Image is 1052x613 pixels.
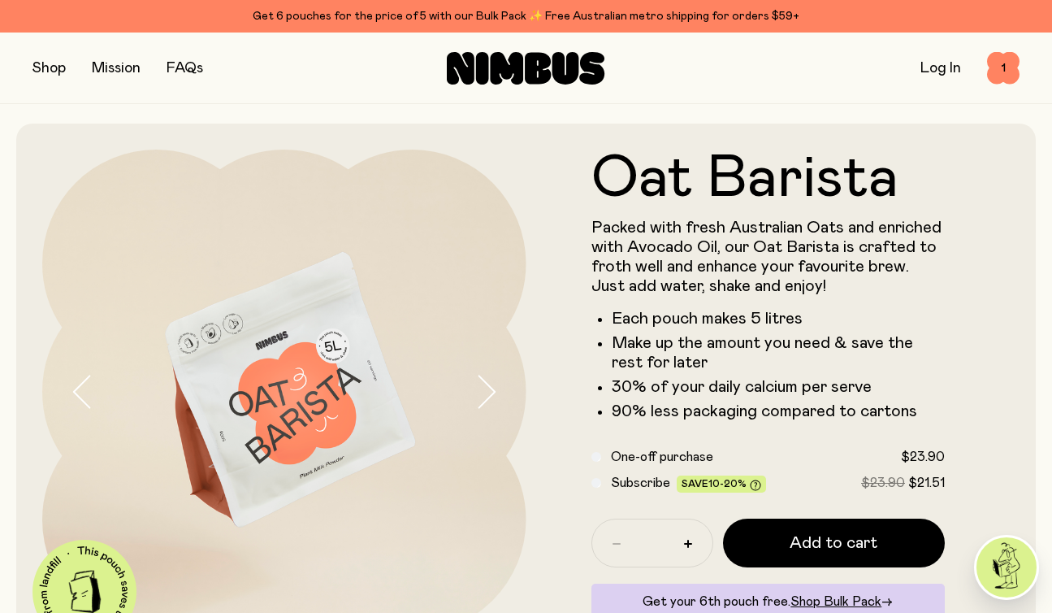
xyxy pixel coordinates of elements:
[32,7,1020,26] div: Get 6 pouches for the price of 5 with our Bulk Pack ✨ Free Australian metro shipping for orders $59+
[901,450,945,463] span: $23.90
[612,333,946,372] li: Make up the amount you need & save the rest for later
[723,519,946,567] button: Add to cart
[790,595,881,608] span: Shop Bulk Pack
[167,61,203,76] a: FAQs
[92,61,141,76] a: Mission
[682,479,761,491] span: Save
[708,479,747,489] span: 10-20%
[861,476,905,489] span: $23.90
[920,61,961,76] a: Log In
[790,532,877,554] span: Add to cart
[987,52,1020,85] button: 1
[976,537,1037,598] img: agent
[611,476,670,489] span: Subscribe
[908,476,945,489] span: $21.51
[612,377,946,397] li: 30% of your daily calcium per serve
[612,309,946,328] li: Each pouch makes 5 litres
[790,595,893,608] a: Shop Bulk Pack→
[591,218,946,296] p: Packed with fresh Australian Oats and enriched with Avocado Oil, our Oat Barista is crafted to fr...
[612,402,946,421] li: 90% less packaging compared to cartons
[611,450,713,463] span: One-off purchase
[591,150,946,208] h1: Oat Barista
